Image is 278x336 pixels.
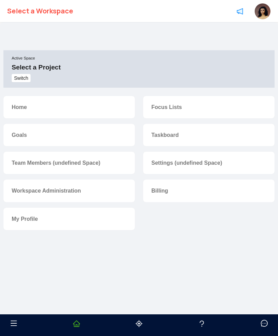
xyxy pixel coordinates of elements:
[14,74,28,82] span: Switch
[12,74,31,82] button: Switch
[12,132,27,138] a: Goals
[12,216,38,222] a: My Profile
[151,160,222,166] a: Settings (undefined Space)
[236,8,243,15] span: notification
[12,56,269,64] small: Active Space
[10,320,17,327] span: menu
[151,104,182,110] a: Focus Lists
[12,104,27,110] a: Home
[255,3,270,19] img: vyolhnmv1r4i0qi6wdmu.jpg
[73,320,80,327] span: home
[151,132,179,138] a: Taskboard
[12,188,81,194] a: Workspace Administration
[12,160,100,166] a: Team Members (undefined Space)
[136,320,142,327] span: aim
[151,188,168,194] a: Billing
[12,64,61,71] div: Select a Project
[261,320,268,327] span: message
[198,320,205,327] span: question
